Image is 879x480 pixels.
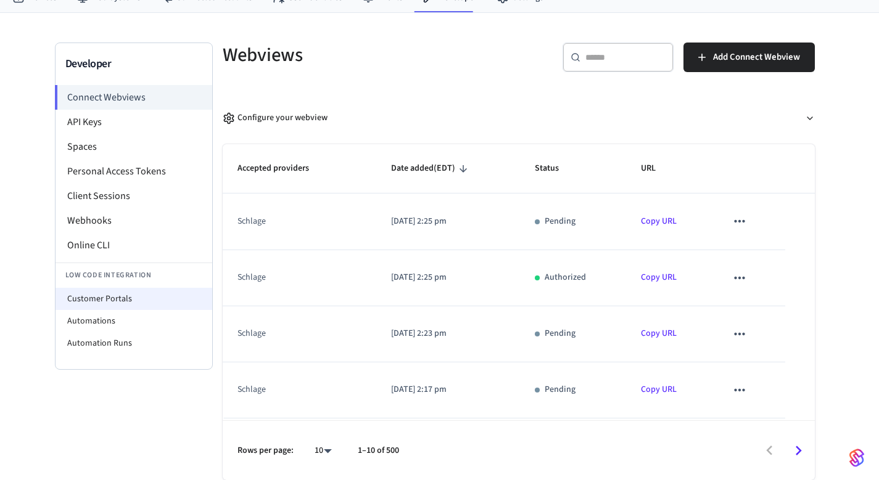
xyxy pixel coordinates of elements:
p: Authorized [545,271,586,284]
span: Add Connect Webview [713,49,800,65]
a: Copy URL [641,383,677,396]
div: schlage [237,327,349,340]
button: Go to next page [784,436,813,465]
li: Automations [56,310,212,332]
li: Webhooks [56,208,212,233]
div: schlage [237,215,349,228]
span: Status [535,159,575,178]
p: Pending [545,327,576,340]
li: API Keys [56,110,212,134]
a: Copy URL [641,271,677,283]
a: Copy URL [641,327,677,340]
li: Automation Runs [56,332,212,354]
li: Personal Access Tokens [56,159,212,184]
li: Spaces [56,134,212,159]
div: schlage [237,271,349,284]
button: Configure your webview [223,102,815,134]
div: Configure your webview [223,112,328,124]
div: 10 [308,442,338,460]
li: Client Sessions [56,184,212,208]
a: Copy URL [641,215,677,227]
p: [DATE] 2:25 pm [391,271,506,284]
span: Accepted providers [237,159,325,178]
img: SeamLogoGradient.69752ec5.svg [849,448,864,468]
p: 1–10 of 500 [358,444,399,457]
button: Add Connect Webview [683,43,815,72]
li: Low Code Integration [56,262,212,288]
p: [DATE] 2:23 pm [391,327,506,340]
p: Pending [545,215,576,228]
p: [DATE] 2:25 pm [391,215,506,228]
span: Date added(EDT) [391,159,471,178]
li: Online CLI [56,233,212,258]
p: Rows per page: [237,444,294,457]
p: Pending [545,383,576,396]
li: Customer Portals [56,288,212,310]
li: Connect Webviews [55,85,212,110]
p: [DATE] 2:17 pm [391,383,506,396]
h5: Webviews [223,43,511,68]
span: URL [641,159,672,178]
h3: Developer [65,55,202,73]
div: schlage [237,383,349,396]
